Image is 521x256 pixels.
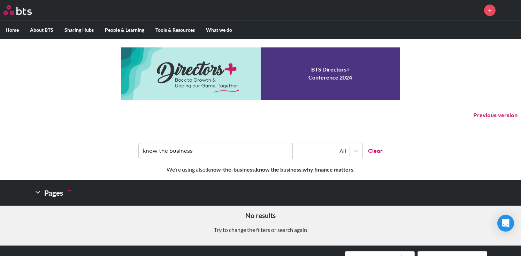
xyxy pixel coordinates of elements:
[362,143,383,159] button: Clear
[296,147,346,155] div: All
[5,211,516,220] h5: No results
[3,5,32,15] img: BTS Logo
[497,215,514,232] div: Open Intercom Messenger
[139,143,293,159] input: Find contents, pages and demos...
[200,21,238,39] label: What we do
[473,112,518,119] button: Previous version
[3,5,45,15] a: Go home
[256,166,301,173] strong: know the business
[34,186,73,200] h2: Pages
[150,21,200,39] label: Tools & Resources
[501,2,518,18] a: Profile
[501,2,518,18] img: Mallory Meyer
[99,21,150,39] label: People & Learning
[484,5,496,16] a: +
[5,226,516,234] p: Try to change the filters or search again
[302,166,353,173] strong: why finance matters
[59,21,99,39] label: Sharing Hubs
[24,21,59,39] label: About BTS
[207,166,255,173] strong: know-the-business
[121,47,400,100] a: Conference 2024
